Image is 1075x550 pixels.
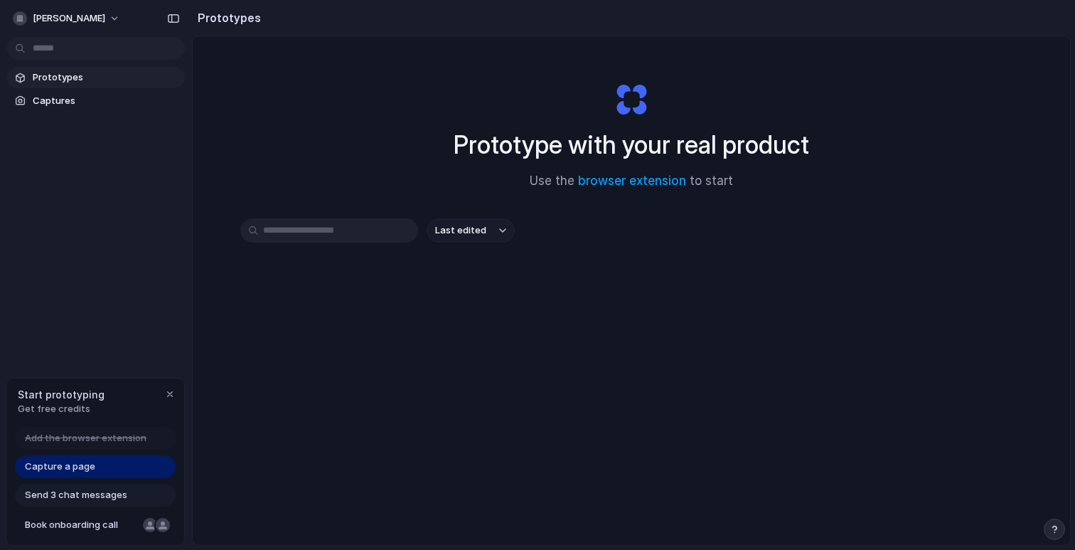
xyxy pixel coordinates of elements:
span: [PERSON_NAME] [33,11,105,26]
a: Prototypes [7,67,185,88]
span: Send 3 chat messages [25,488,127,502]
div: Christian Iacullo [154,517,171,534]
span: Add the browser extension [25,431,146,445]
a: Book onboarding call [15,514,176,536]
button: Last edited [427,218,515,243]
span: Get free credits [18,402,105,416]
span: Start prototyping [18,387,105,402]
a: Captures [7,90,185,112]
span: Book onboarding call [25,518,137,532]
div: Nicole Kubica [141,517,159,534]
span: Capture a page [25,460,95,474]
span: Last edited [435,223,486,238]
span: Captures [33,94,179,108]
button: [PERSON_NAME] [7,7,127,30]
span: Use the to start [530,172,733,191]
span: Prototypes [33,70,179,85]
h2: Prototypes [192,9,261,26]
h1: Prototype with your real product [454,126,809,164]
a: browser extension [578,174,686,188]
